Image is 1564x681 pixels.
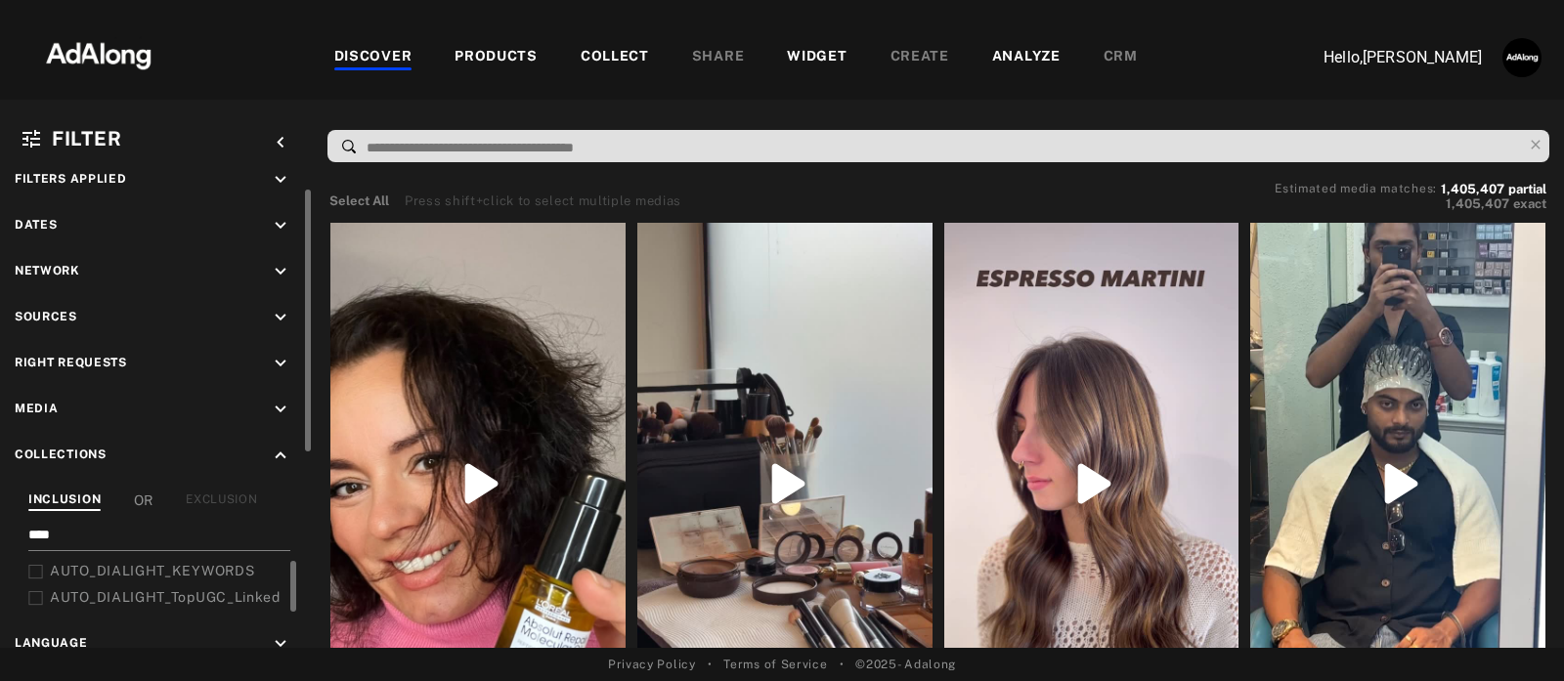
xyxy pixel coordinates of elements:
[13,24,185,83] img: 63233d7d88ed69de3c212112c67096b6.png
[692,46,745,69] div: SHARE
[1446,196,1509,211] span: 1,405,407
[455,46,538,69] div: PRODUCTS
[28,490,101,511] div: INCLUSION
[270,633,291,655] i: keyboard_arrow_down
[787,46,847,69] div: WIDGET
[270,132,291,153] i: keyboard_arrow_left
[270,307,291,328] i: keyboard_arrow_down
[1104,46,1138,69] div: CRM
[186,490,257,511] div: EXCLUSION
[15,447,107,461] span: Collections
[1502,38,1542,77] img: AATXAJzUJh5t706S9lc_3n6z7NVUglPkrjZIexBIJ3ug=s96-c
[708,656,713,673] span: •
[15,310,77,323] span: Sources
[270,399,291,420] i: keyboard_arrow_down
[334,46,413,69] div: DISCOVER
[1275,182,1437,195] span: Estimated media matches:
[134,490,153,511] span: OR
[723,656,827,673] a: Terms of Service
[855,656,956,673] span: © 2025 - Adalong
[1498,33,1546,82] button: Account settings
[270,169,291,191] i: keyboard_arrow_down
[405,192,681,211] div: Press shift+click to select multiple medias
[329,192,389,211] button: Select All
[270,215,291,236] i: keyboard_arrow_down
[840,656,845,673] span: •
[270,261,291,282] i: keyboard_arrow_down
[992,46,1061,69] div: ANALYZE
[50,589,281,605] span: AUTO_DIALIGHT_TopUGC_Linked
[50,563,254,578] span: AUTO_DIALIGHT_KEYWORDS
[52,127,121,150] span: Filter
[1286,46,1482,69] p: Hello, [PERSON_NAME]
[15,402,59,415] span: Media
[270,445,291,466] i: keyboard_arrow_up
[15,172,127,186] span: Filters applied
[1441,185,1546,194] button: 1,405,407partial
[891,46,949,69] div: CREATE
[608,656,696,673] a: Privacy Policy
[1441,182,1504,196] span: 1,405,407
[15,636,88,650] span: Language
[1466,587,1564,681] iframe: Chat Widget
[1275,194,1546,214] button: 1,405,407exact
[270,353,291,374] i: keyboard_arrow_down
[581,46,649,69] div: COLLECT
[15,218,58,232] span: Dates
[1466,587,1564,681] div: Widget de chat
[15,264,80,277] span: Network
[15,356,127,369] span: Right Requests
